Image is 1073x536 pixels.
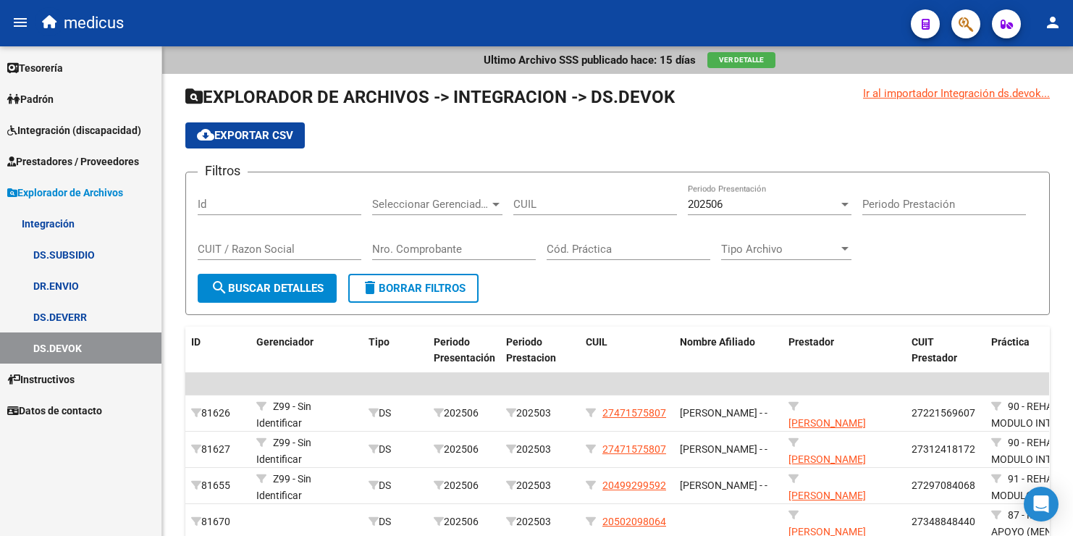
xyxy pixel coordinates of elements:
span: Instructivos [7,372,75,388]
span: 27312418172 [912,443,975,455]
span: Borrar Filtros [361,282,466,295]
div: 81627 [191,441,245,458]
span: Padrón [7,91,54,107]
span: Seleccionar Gerenciador [372,198,489,211]
datatable-header-cell: Prestador [783,327,906,374]
span: 27348848440 [912,516,975,527]
div: 202503 [506,477,574,494]
span: Tesorería [7,60,63,76]
div: 202506 [434,405,495,422]
div: 202503 [506,514,574,530]
datatable-header-cell: Tipo [363,327,428,374]
span: [PERSON_NAME] [PERSON_NAME] [788,417,866,445]
span: Ver Detalle [719,56,764,64]
datatable-header-cell: Periodo Prestacion [500,327,580,374]
mat-icon: cloud_download [197,126,214,143]
button: Ver Detalle [707,52,775,68]
span: [PERSON_NAME] [PERSON_NAME] [788,490,866,518]
button: Borrar Filtros [348,274,479,303]
span: Integración (discapacidad) [7,122,141,138]
span: CUIT Prestador [912,336,957,364]
span: Explorador de Archivos [7,185,123,201]
span: Gerenciador [256,336,314,348]
span: CUIL [586,336,607,348]
h3: Filtros [198,161,248,181]
datatable-header-cell: ID [185,327,251,374]
span: Tipo Archivo [721,243,838,256]
p: Ultimo Archivo SSS publicado hace: 15 días [484,52,696,68]
span: Práctica [991,336,1030,348]
span: ID [191,336,201,348]
div: Open Intercom Messenger [1024,487,1059,522]
span: 20499299592 [602,480,666,491]
div: 202506 [434,514,495,530]
mat-icon: delete [361,279,379,296]
datatable-header-cell: CUIL [580,327,674,374]
span: Prestadores / Proveedores [7,154,139,169]
span: Periodo Presentación [434,336,495,364]
span: 27471575807 [602,407,666,419]
span: [PERSON_NAME] [PERSON_NAME] [788,453,866,482]
div: 81626 [191,405,245,422]
datatable-header-cell: Gerenciador [251,327,363,374]
span: [PERSON_NAME] - - [680,480,767,491]
span: 27471575807 [602,443,666,455]
mat-icon: search [211,279,228,296]
div: DS [369,477,422,494]
div: 202506 [434,477,495,494]
div: 81670 [191,514,245,530]
mat-icon: menu [12,14,29,31]
span: Buscar Detalles [211,282,324,295]
span: EXPLORADOR DE ARCHIVOS -> INTEGRACION -> DS.DEVOK [185,87,675,107]
div: 202503 [506,441,574,458]
span: 202506 [688,198,723,211]
datatable-header-cell: Nombre Afiliado [674,327,783,374]
div: 202506 [434,441,495,458]
span: Nombre Afiliado [680,336,755,348]
span: [PERSON_NAME] - - [680,407,767,419]
button: Buscar Detalles [198,274,337,303]
span: Z99 - Sin Identificar [256,437,311,465]
span: Datos de contacto [7,403,102,419]
span: Periodo Prestacion [506,336,556,364]
span: [PERSON_NAME] - - [680,443,767,455]
datatable-header-cell: CUIT Prestador [906,327,985,374]
span: Tipo [369,336,390,348]
span: 27297084068 [912,480,975,491]
div: 202503 [506,405,574,422]
datatable-header-cell: Periodo Presentación [428,327,500,374]
span: Prestador [788,336,834,348]
span: Exportar CSV [197,129,293,142]
mat-icon: person [1044,14,1061,31]
div: 81655 [191,477,245,494]
span: 20502098064 [602,516,666,527]
span: medicus [64,7,124,39]
div: DS [369,514,422,530]
div: Ir al importador Integración ds.devok... [863,85,1050,101]
span: Z99 - Sin Identificar [256,401,311,429]
span: 27221569607 [912,407,975,419]
div: DS [369,441,422,458]
span: Z99 - Sin Identificar [256,473,311,501]
button: Exportar CSV [185,122,305,148]
div: DS [369,405,422,422]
